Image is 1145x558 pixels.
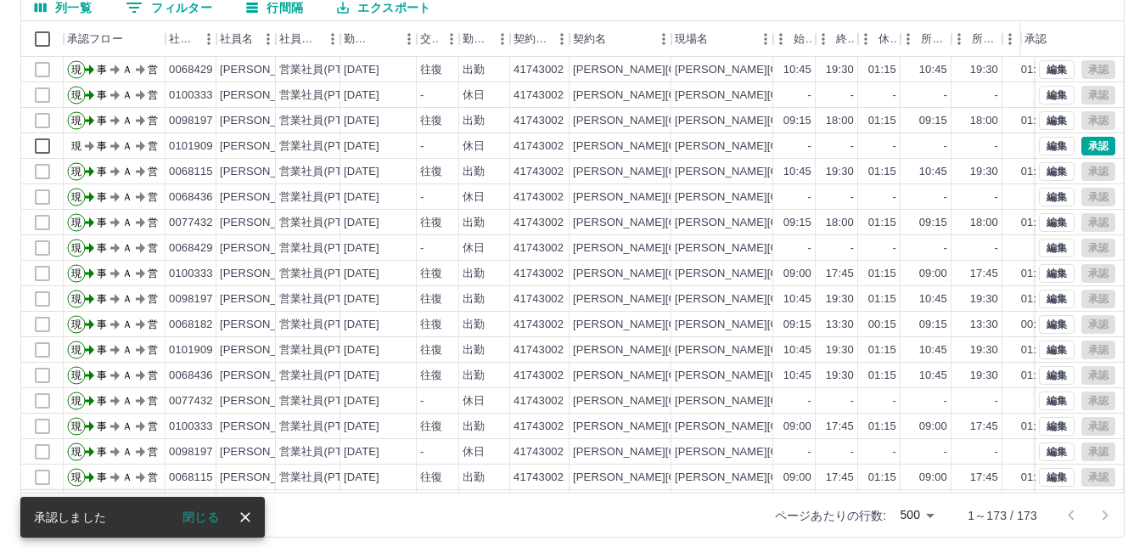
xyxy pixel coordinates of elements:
[344,317,379,333] div: [DATE]
[944,138,947,155] div: -
[1039,392,1075,410] button: 編集
[97,242,107,254] text: 事
[169,138,213,155] div: 0101909
[220,87,312,104] div: [PERSON_NAME]
[868,291,896,307] div: 01:15
[783,342,811,358] div: 10:45
[850,240,854,256] div: -
[344,215,379,231] div: [DATE]
[169,87,213,104] div: 0100333
[514,164,564,180] div: 41743002
[1039,366,1075,385] button: 編集
[97,318,107,330] text: 事
[773,21,816,57] div: 始業
[344,342,379,358] div: [DATE]
[420,317,442,333] div: 往復
[868,342,896,358] div: 01:15
[279,342,368,358] div: 営業社員(PT契約)
[549,26,575,52] button: メニュー
[148,166,158,178] text: 営
[148,64,158,76] text: 営
[340,21,417,57] div: 勤務日
[97,89,107,101] text: 事
[463,164,485,180] div: 出勤
[420,368,442,384] div: 往復
[233,504,258,530] button: close
[919,164,947,180] div: 10:45
[970,62,998,78] div: 19:30
[1039,264,1075,283] button: 編集
[148,89,158,101] text: 営
[169,215,213,231] div: 0077432
[344,87,379,104] div: [DATE]
[1039,442,1075,461] button: 編集
[514,215,564,231] div: 41743002
[995,138,998,155] div: -
[169,21,196,57] div: 社員番号
[970,291,998,307] div: 19:30
[71,217,81,228] text: 現
[148,318,158,330] text: 営
[944,87,947,104] div: -
[675,317,1013,333] div: [PERSON_NAME][GEOGRAPHIC_DATA]立[GEOGRAPHIC_DATA]
[373,27,396,51] button: ソート
[573,342,783,358] div: [PERSON_NAME][GEOGRAPHIC_DATA]
[573,87,783,104] div: [PERSON_NAME][GEOGRAPHIC_DATA]
[97,115,107,127] text: 事
[122,64,132,76] text: Ａ
[148,242,158,254] text: 営
[166,21,216,57] div: 社員番号
[972,21,999,57] div: 所定終業
[463,138,485,155] div: 休日
[463,189,485,206] div: 休日
[216,21,276,57] div: 社員名
[169,189,213,206] div: 0068436
[169,317,213,333] div: 0068182
[901,21,951,57] div: 所定開始
[169,62,213,78] div: 0068429
[970,266,998,282] div: 17:45
[420,342,442,358] div: 往復
[220,21,253,57] div: 社員名
[97,191,107,203] text: 事
[169,504,233,530] button: 閉じる
[420,87,424,104] div: -
[514,240,564,256] div: 41743002
[420,189,424,206] div: -
[463,342,485,358] div: 出勤
[463,368,485,384] div: 出勤
[651,26,676,52] button: メニュー
[344,62,379,78] div: [DATE]
[675,240,1013,256] div: [PERSON_NAME][GEOGRAPHIC_DATA]立[GEOGRAPHIC_DATA]
[279,21,320,57] div: 社員区分
[970,164,998,180] div: 19:30
[148,293,158,305] text: 営
[570,21,671,57] div: 契約名
[420,62,442,78] div: 往復
[675,342,1013,358] div: [PERSON_NAME][GEOGRAPHIC_DATA]立[GEOGRAPHIC_DATA]
[514,87,564,104] div: 41743002
[1039,315,1075,334] button: 編集
[169,342,213,358] div: 0101909
[71,140,81,152] text: 現
[220,113,416,129] div: [PERSON_NAME] [PERSON_NAME]
[944,189,947,206] div: -
[1021,113,1049,129] div: 01:15
[944,240,947,256] div: -
[279,189,368,206] div: 営業社員(PT契約)
[573,291,783,307] div: [PERSON_NAME][GEOGRAPHIC_DATA]
[995,189,998,206] div: -
[675,215,1013,231] div: [PERSON_NAME][GEOGRAPHIC_DATA]立[GEOGRAPHIC_DATA]
[921,21,948,57] div: 所定開始
[463,113,485,129] div: 出勤
[808,240,811,256] div: -
[196,26,222,52] button: メニュー
[951,21,1002,57] div: 所定終業
[344,138,379,155] div: [DATE]
[573,189,783,206] div: [PERSON_NAME][GEOGRAPHIC_DATA]
[220,138,312,155] div: [PERSON_NAME]
[97,217,107,228] text: 事
[420,266,442,282] div: 往復
[279,215,368,231] div: 営業社員(PT契約)
[1021,317,1049,333] div: 00:15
